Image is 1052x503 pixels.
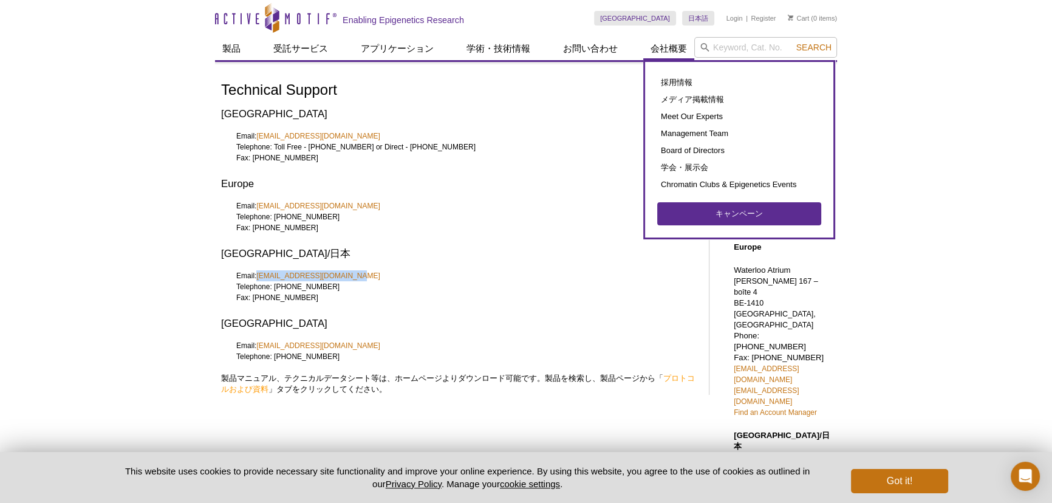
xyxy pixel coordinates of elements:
[657,142,821,159] a: Board of Directors
[657,176,821,193] a: Chromatin Clubs & Epigenetics Events
[746,11,748,26] li: |
[734,242,761,251] strong: Europe
[851,469,948,493] button: Got it!
[788,14,809,22] a: Cart
[221,247,697,261] h3: [GEOGRAPHIC_DATA]/日本
[215,37,248,60] a: 製品
[221,107,697,121] h3: [GEOGRAPHIC_DATA]
[221,373,697,395] p: 製品マニュアル、テクニカルデータシート等は、ホームページよりダウンロード可能です。製品を検索し、製品ページから「 」タブをクリックしてください。
[343,15,464,26] h2: Enabling Epigenetics Research
[734,386,799,406] a: [EMAIL_ADDRESS][DOMAIN_NAME]
[104,465,831,490] p: This website uses cookies to provide necessary site functionality and improve your online experie...
[221,200,697,244] div: Email: Telephone: [PHONE_NUMBER] Fax: [PHONE_NUMBER]
[556,37,625,60] a: お問い合わせ
[734,431,830,451] strong: [GEOGRAPHIC_DATA]/日本
[221,82,697,100] h1: Technical Support
[734,277,818,329] span: [PERSON_NAME] 167 – boîte 4 BE-1410 [GEOGRAPHIC_DATA], [GEOGRAPHIC_DATA]
[256,200,380,211] a: [EMAIL_ADDRESS][DOMAIN_NAME]
[221,317,697,331] h3: [GEOGRAPHIC_DATA]
[726,14,743,22] a: Login
[256,340,380,351] a: [EMAIL_ADDRESS][DOMAIN_NAME]
[796,43,832,52] span: Search
[793,42,835,53] button: Search
[221,177,697,191] h3: Europe
[643,37,694,60] a: 会社概要
[657,108,821,125] a: Meet Our Experts
[266,37,335,60] a: 受託サービス
[386,479,442,489] a: Privacy Policy
[221,340,697,373] div: Email: Telephone: [PHONE_NUMBER]
[788,15,793,21] img: Your Cart
[459,37,538,60] a: 学術・技術情報
[734,364,799,384] a: [EMAIL_ADDRESS][DOMAIN_NAME]
[657,91,821,108] a: メディア掲載情報
[657,159,821,176] a: 学会・展示会
[221,131,697,174] div: Email: Telephone: Toll Free - [PHONE_NUMBER] or Direct - [PHONE_NUMBER] Fax: [PHONE_NUMBER]
[657,125,821,142] a: Management Team
[682,11,714,26] a: 日本語
[657,74,821,91] a: 採用情報
[657,202,821,225] a: キャンペーン
[734,265,831,418] p: Waterloo Atrium Phone: [PHONE_NUMBER] Fax: [PHONE_NUMBER]
[500,479,560,489] button: cookie settings
[788,11,837,26] li: (0 items)
[734,408,817,417] a: Find an Account Manager
[354,37,441,60] a: アプリケーション
[694,37,837,58] input: Keyword, Cat. No.
[256,270,380,281] a: [EMAIL_ADDRESS][DOMAIN_NAME]
[1011,462,1040,491] div: Open Intercom Messenger
[221,270,697,314] div: Email: Telephone: [PHONE_NUMBER] Fax: [PHONE_NUMBER]
[751,14,776,22] a: Register
[256,131,380,142] a: [EMAIL_ADDRESS][DOMAIN_NAME]
[594,11,676,26] a: [GEOGRAPHIC_DATA]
